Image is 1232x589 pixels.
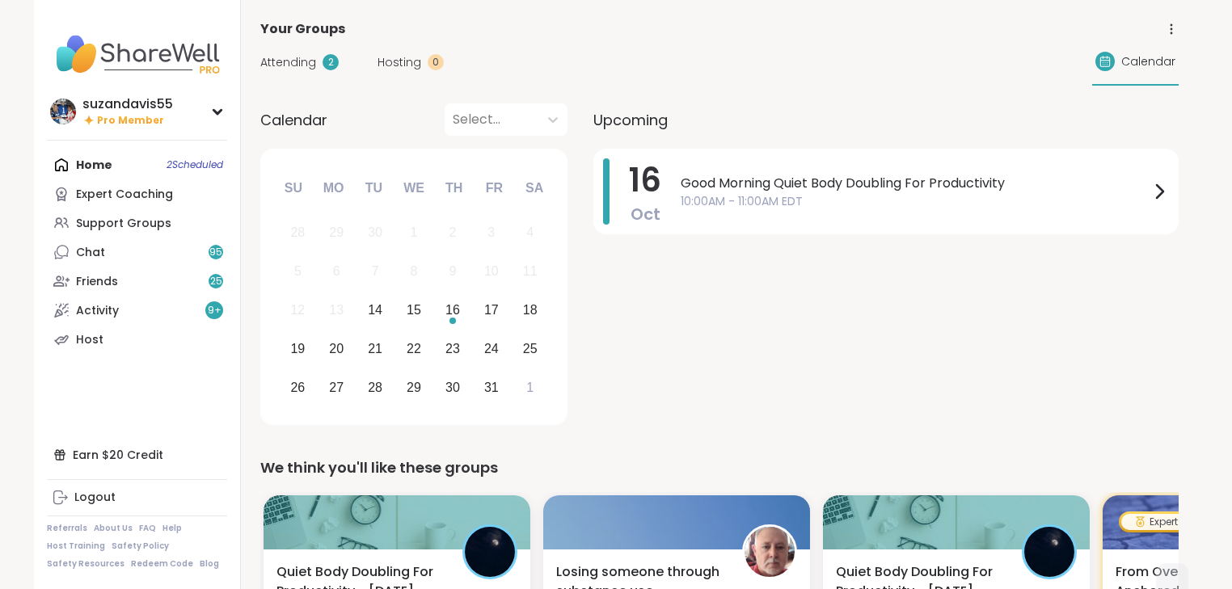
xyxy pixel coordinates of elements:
[200,558,219,570] a: Blog
[368,299,382,321] div: 14
[276,170,311,206] div: Su
[47,296,227,325] a: Activity9+
[484,338,499,360] div: 24
[290,221,305,243] div: 28
[358,255,393,289] div: Not available Tuesday, October 7th, 2025
[281,370,315,405] div: Choose Sunday, October 26th, 2025
[356,170,391,206] div: Tu
[82,95,173,113] div: suzandavis55
[513,370,547,405] div: Choose Saturday, November 1st, 2025
[319,293,354,328] div: Not available Monday, October 13th, 2025
[319,255,354,289] div: Not available Monday, October 6th, 2025
[484,260,499,282] div: 10
[290,338,305,360] div: 19
[260,54,316,71] span: Attending
[319,216,354,250] div: Not available Monday, September 29th, 2025
[97,114,164,128] span: Pro Member
[358,370,393,405] div: Choose Tuesday, October 28th, 2025
[513,331,547,366] div: Choose Saturday, October 25th, 2025
[290,377,305,398] div: 26
[329,299,344,321] div: 13
[329,221,344,243] div: 29
[513,216,547,250] div: Not available Saturday, October 4th, 2025
[47,325,227,354] a: Host
[476,170,512,206] div: Fr
[368,377,382,398] div: 28
[465,527,515,577] img: QueenOfTheNight
[526,377,534,398] div: 1
[281,216,315,250] div: Not available Sunday, September 28th, 2025
[131,558,193,570] a: Redeem Code
[278,213,549,406] div: month 2025-10
[523,260,538,282] div: 11
[372,260,379,282] div: 7
[523,338,538,360] div: 25
[208,304,222,318] span: 9 +
[523,299,538,321] div: 18
[436,370,470,405] div: Choose Thursday, October 30th, 2025
[629,158,661,203] span: 16
[47,179,227,208] a: Expert Coaching
[445,338,460,360] div: 23
[47,267,227,296] a: Friends25
[76,332,103,348] div: Host
[76,274,118,290] div: Friends
[260,19,345,39] span: Your Groups
[319,370,354,405] div: Choose Monday, October 27th, 2025
[474,216,508,250] div: Not available Friday, October 3rd, 2025
[513,255,547,289] div: Not available Saturday, October 11th, 2025
[396,170,432,206] div: We
[47,483,227,512] a: Logout
[47,558,124,570] a: Safety Resources
[526,221,534,243] div: 4
[474,293,508,328] div: Choose Friday, October 17th, 2025
[329,377,344,398] div: 27
[449,260,456,282] div: 9
[112,541,169,552] a: Safety Policy
[47,541,105,552] a: Host Training
[315,170,351,206] div: Mo
[358,331,393,366] div: Choose Tuesday, October 21st, 2025
[428,54,444,70] div: 0
[449,221,456,243] div: 2
[407,338,421,360] div: 22
[397,370,432,405] div: Choose Wednesday, October 29th, 2025
[1024,527,1074,577] img: QueenOfTheNight
[50,99,76,124] img: suzandavis55
[162,523,182,534] a: Help
[517,170,552,206] div: Sa
[745,527,795,577] img: Tom_Flanagan
[407,377,421,398] div: 29
[487,221,495,243] div: 3
[47,440,227,469] div: Earn $20 Credit
[47,523,87,534] a: Referrals
[74,490,116,506] div: Logout
[290,299,305,321] div: 12
[94,523,133,534] a: About Us
[323,54,339,70] div: 2
[358,293,393,328] div: Choose Tuesday, October 14th, 2025
[397,255,432,289] div: Not available Wednesday, October 8th, 2025
[681,193,1150,210] span: 10:00AM - 11:00AM EDT
[76,303,119,319] div: Activity
[436,331,470,366] div: Choose Thursday, October 23rd, 2025
[437,170,472,206] div: Th
[368,338,382,360] div: 21
[260,456,1179,479] div: We think you'll like these groups
[436,293,470,328] div: Choose Thursday, October 16th, 2025
[397,216,432,250] div: Not available Wednesday, October 1st, 2025
[47,208,227,238] a: Support Groups
[411,260,418,282] div: 8
[368,221,382,243] div: 30
[47,26,227,82] img: ShareWell Nav Logo
[445,377,460,398] div: 30
[139,523,156,534] a: FAQ
[76,216,171,232] div: Support Groups
[474,255,508,289] div: Not available Friday, October 10th, 2025
[378,54,421,71] span: Hosting
[513,293,547,328] div: Choose Saturday, October 18th, 2025
[281,255,315,289] div: Not available Sunday, October 5th, 2025
[484,377,499,398] div: 31
[294,260,302,282] div: 5
[333,260,340,282] div: 6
